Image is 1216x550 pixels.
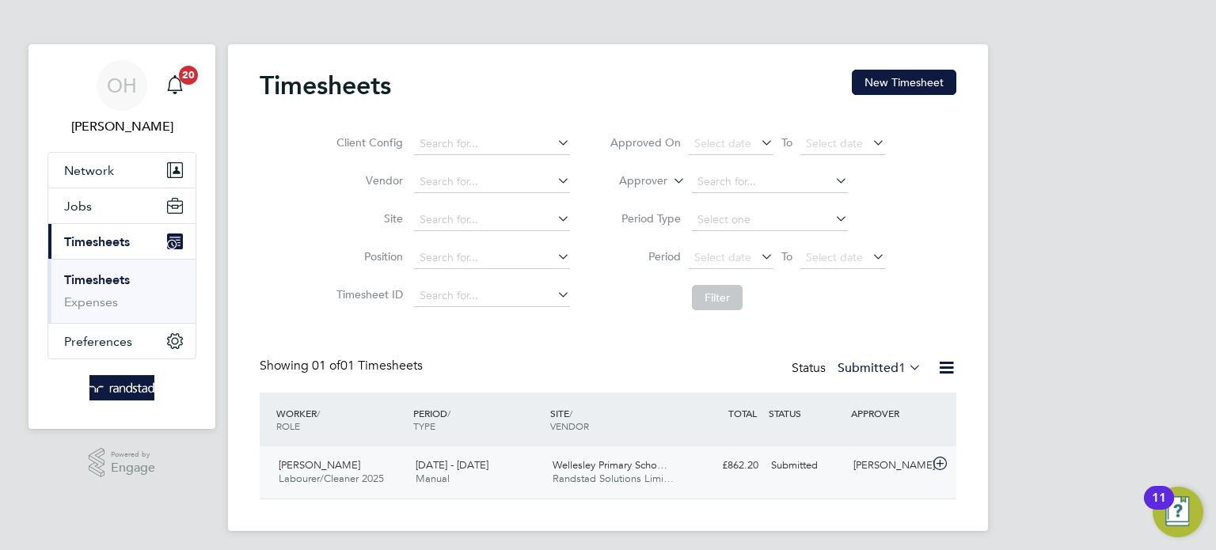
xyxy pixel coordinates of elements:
[546,399,683,440] div: SITE
[276,419,300,432] span: ROLE
[777,246,797,267] span: To
[48,324,196,358] button: Preferences
[332,173,403,188] label: Vendor
[692,285,743,310] button: Filter
[260,70,391,101] h2: Timesheets
[777,132,797,153] span: To
[28,44,215,429] nav: Main navigation
[312,358,340,374] span: 01 of
[64,294,118,309] a: Expenses
[416,472,450,485] span: Manual
[838,360,921,376] label: Submitted
[806,136,863,150] span: Select date
[48,188,196,223] button: Jobs
[332,135,403,150] label: Client Config
[694,136,751,150] span: Select date
[89,375,155,400] img: randstad-logo-retina.png
[179,66,198,85] span: 20
[409,399,546,440] div: PERIOD
[694,250,751,264] span: Select date
[159,60,191,111] a: 20
[48,224,196,259] button: Timesheets
[414,171,570,193] input: Search for...
[414,285,570,307] input: Search for...
[111,448,155,461] span: Powered by
[847,399,929,427] div: APPROVER
[89,448,156,478] a: Powered byEngage
[765,453,847,479] div: Submitted
[64,199,92,214] span: Jobs
[317,407,320,419] span: /
[765,399,847,427] div: STATUS
[553,458,667,472] span: Wellesley Primary Scho…
[48,259,196,323] div: Timesheets
[792,358,925,380] div: Status
[414,247,570,269] input: Search for...
[64,163,114,178] span: Network
[899,360,906,376] span: 1
[64,334,132,349] span: Preferences
[610,249,681,264] label: Period
[279,458,360,472] span: [PERSON_NAME]
[47,60,196,136] a: OH[PERSON_NAME]
[682,453,765,479] div: £862.20
[610,135,681,150] label: Approved On
[107,75,137,96] span: OH
[414,209,570,231] input: Search for...
[48,153,196,188] button: Network
[332,249,403,264] label: Position
[852,70,956,95] button: New Timesheet
[550,419,589,432] span: VENDOR
[1152,498,1166,518] div: 11
[260,358,426,374] div: Showing
[553,472,674,485] span: Randstad Solutions Limi…
[416,458,488,472] span: [DATE] - [DATE]
[692,209,848,231] input: Select one
[806,250,863,264] span: Select date
[728,407,757,419] span: TOTAL
[279,472,384,485] span: Labourer/Cleaner 2025
[272,399,409,440] div: WORKER
[64,272,130,287] a: Timesheets
[596,173,667,189] label: Approver
[569,407,572,419] span: /
[414,133,570,155] input: Search for...
[64,234,130,249] span: Timesheets
[47,117,196,136] span: Oliver Hunka
[111,461,155,475] span: Engage
[413,419,435,432] span: TYPE
[47,375,196,400] a: Go to home page
[610,211,681,226] label: Period Type
[312,358,423,374] span: 01 Timesheets
[447,407,450,419] span: /
[332,287,403,302] label: Timesheet ID
[332,211,403,226] label: Site
[692,171,848,193] input: Search for...
[847,453,929,479] div: [PERSON_NAME]
[1153,487,1203,537] button: Open Resource Center, 11 new notifications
